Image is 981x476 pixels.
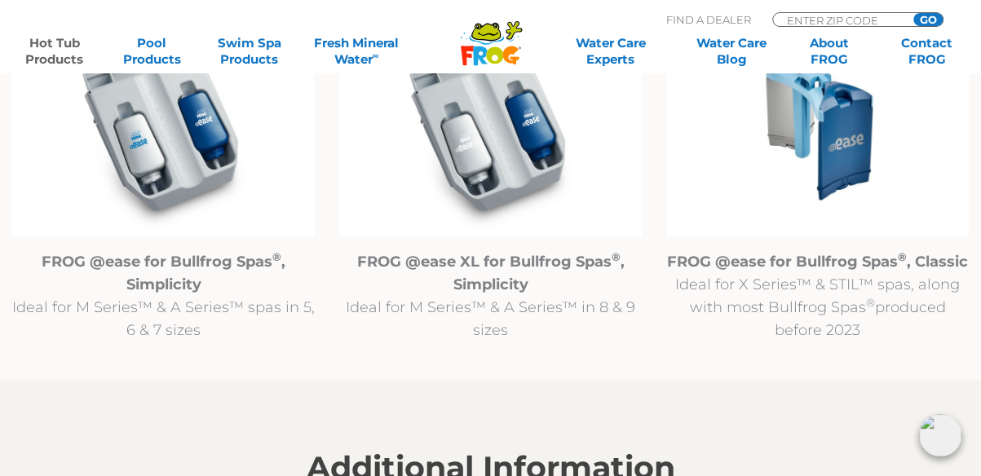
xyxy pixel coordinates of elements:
p: Ideal for M Series™ & A Series™ spas in 5, 6 & 7 sizes [12,250,315,342]
p: Ideal for X Series™ & STIL™ spas, along with most Bullfrog Spas produced before 2023 [666,250,969,342]
input: GO [913,13,943,26]
input: Zip Code Form [785,13,895,27]
a: Swim SpaProducts [211,35,287,68]
a: Water CareExperts [549,35,672,68]
strong: FROG @ease XL for Bullfrog Spas , Simplicity [357,253,625,293]
sup: ® [272,250,281,263]
sup: ® [898,250,907,263]
img: openIcon [919,414,961,456]
a: Water CareBlog [694,35,770,68]
strong: FROG @ease for Bullfrog Spas , Classic [667,253,968,271]
p: Ideal for M Series™ & A Series™ in 8 & 9 sizes [339,250,642,342]
a: Fresh MineralWater∞ [309,35,404,68]
a: AboutFROG [791,35,867,68]
p: Find A Dealer [666,12,751,27]
a: Hot TubProducts [16,35,92,68]
img: @ease_Bullfrog_FROG @easeXL for Bullfrog Spas with Filter [339,20,642,238]
a: PoolProducts [114,35,190,68]
img: Untitled design (94) [666,20,969,238]
sup: ® [866,296,875,309]
a: ContactFROG [889,35,965,68]
strong: FROG @ease for Bullfrog Spas , Simplicity [42,253,285,293]
img: @ease_Bullfrog_FROG @ease R180 for Bullfrog Spas with Filter [12,20,315,238]
sup: ® [612,250,621,263]
sup: ∞ [373,50,379,61]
